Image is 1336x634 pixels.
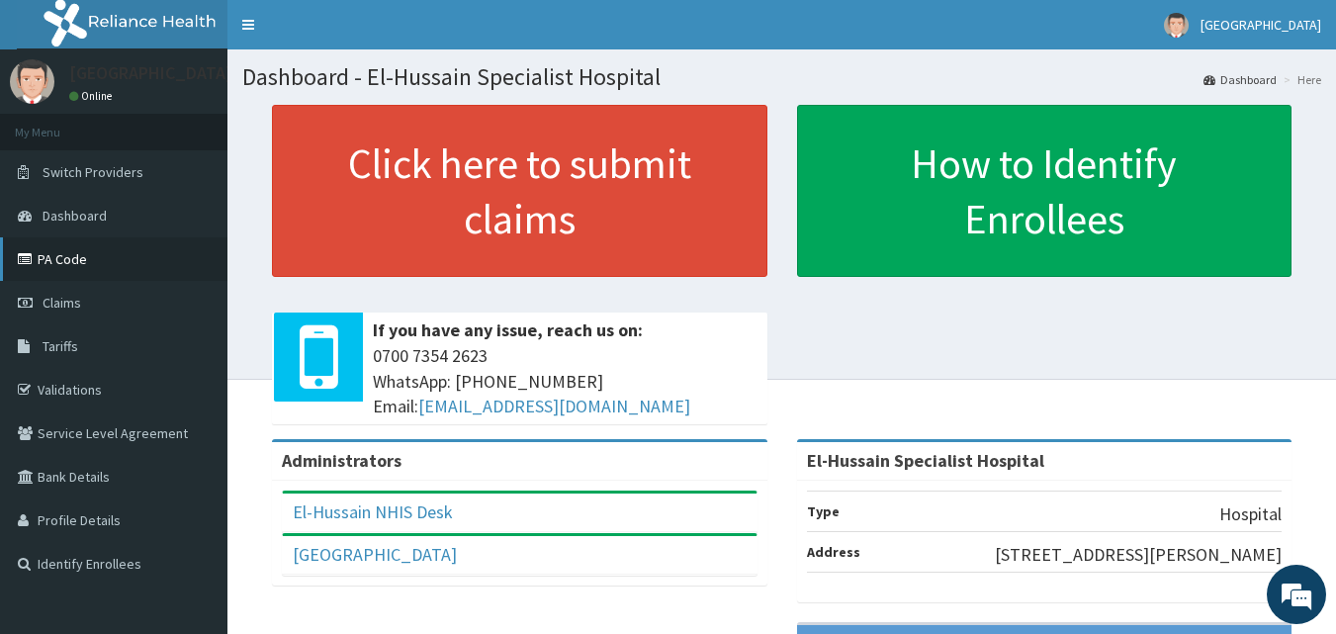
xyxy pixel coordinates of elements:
[293,500,453,523] a: El-Hussain NHIS Desk
[10,59,54,104] img: User Image
[1164,13,1189,38] img: User Image
[69,89,117,103] a: Online
[807,502,840,520] b: Type
[43,337,78,355] span: Tariffs
[373,343,757,419] span: 0700 7354 2623 WhatsApp: [PHONE_NUMBER] Email:
[242,64,1321,90] h1: Dashboard - El-Hussain Specialist Hospital
[1219,501,1282,527] p: Hospital
[272,105,767,277] a: Click here to submit claims
[1201,16,1321,34] span: [GEOGRAPHIC_DATA]
[373,318,643,341] b: If you have any issue, reach us on:
[43,294,81,312] span: Claims
[807,543,860,561] b: Address
[418,395,690,417] a: [EMAIL_ADDRESS][DOMAIN_NAME]
[43,163,143,181] span: Switch Providers
[293,543,457,566] a: [GEOGRAPHIC_DATA]
[807,449,1044,472] strong: El-Hussain Specialist Hospital
[1279,71,1321,88] li: Here
[797,105,1292,277] a: How to Identify Enrollees
[282,449,401,472] b: Administrators
[995,542,1282,568] p: [STREET_ADDRESS][PERSON_NAME]
[43,207,107,225] span: Dashboard
[1203,71,1277,88] a: Dashboard
[69,64,232,82] p: [GEOGRAPHIC_DATA]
